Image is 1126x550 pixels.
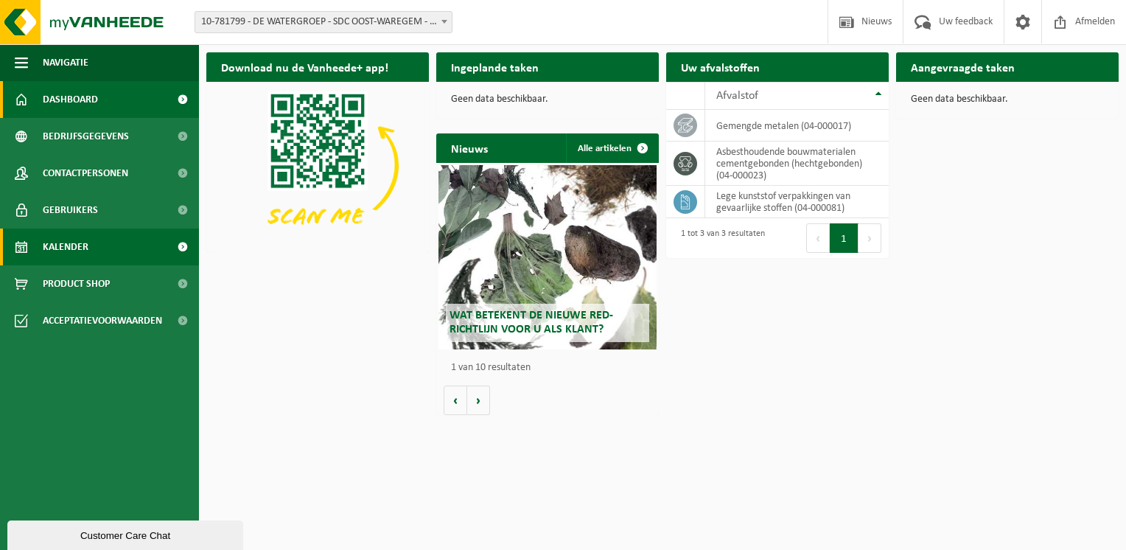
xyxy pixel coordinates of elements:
[830,223,859,253] button: 1
[705,110,889,142] td: gemengde metalen (04-000017)
[43,118,129,155] span: Bedrijfsgegevens
[206,52,403,81] h2: Download nu de Vanheede+ app!
[43,81,98,118] span: Dashboard
[43,155,128,192] span: Contactpersonen
[806,223,830,253] button: Previous
[896,52,1029,81] h2: Aangevraagde taken
[43,265,110,302] span: Product Shop
[43,229,88,265] span: Kalender
[911,94,1104,105] p: Geen data beschikbaar.
[674,222,765,254] div: 1 tot 3 van 3 resultaten
[566,133,657,163] a: Alle artikelen
[7,518,246,550] iframe: chat widget
[451,94,644,105] p: Geen data beschikbaar.
[467,386,490,415] button: Volgende
[716,90,758,102] span: Afvalstof
[450,310,613,335] span: Wat betekent de nieuwe RED-richtlijn voor u als klant?
[705,186,889,218] td: lege kunststof verpakkingen van gevaarlijke stoffen (04-000081)
[438,165,657,349] a: Wat betekent de nieuwe RED-richtlijn voor u als klant?
[436,52,553,81] h2: Ingeplande taken
[43,192,98,229] span: Gebruikers
[43,302,162,339] span: Acceptatievoorwaarden
[705,142,889,186] td: asbesthoudende bouwmaterialen cementgebonden (hechtgebonden) (04-000023)
[436,133,503,162] h2: Nieuws
[206,82,429,249] img: Download de VHEPlus App
[444,386,467,415] button: Vorige
[43,44,88,81] span: Navigatie
[195,12,452,32] span: 10-781799 - DE WATERGROEP - SDC OOST-WAREGEM - WAREGEM
[859,223,881,253] button: Next
[451,363,651,373] p: 1 van 10 resultaten
[666,52,774,81] h2: Uw afvalstoffen
[195,11,452,33] span: 10-781799 - DE WATERGROEP - SDC OOST-WAREGEM - WAREGEM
